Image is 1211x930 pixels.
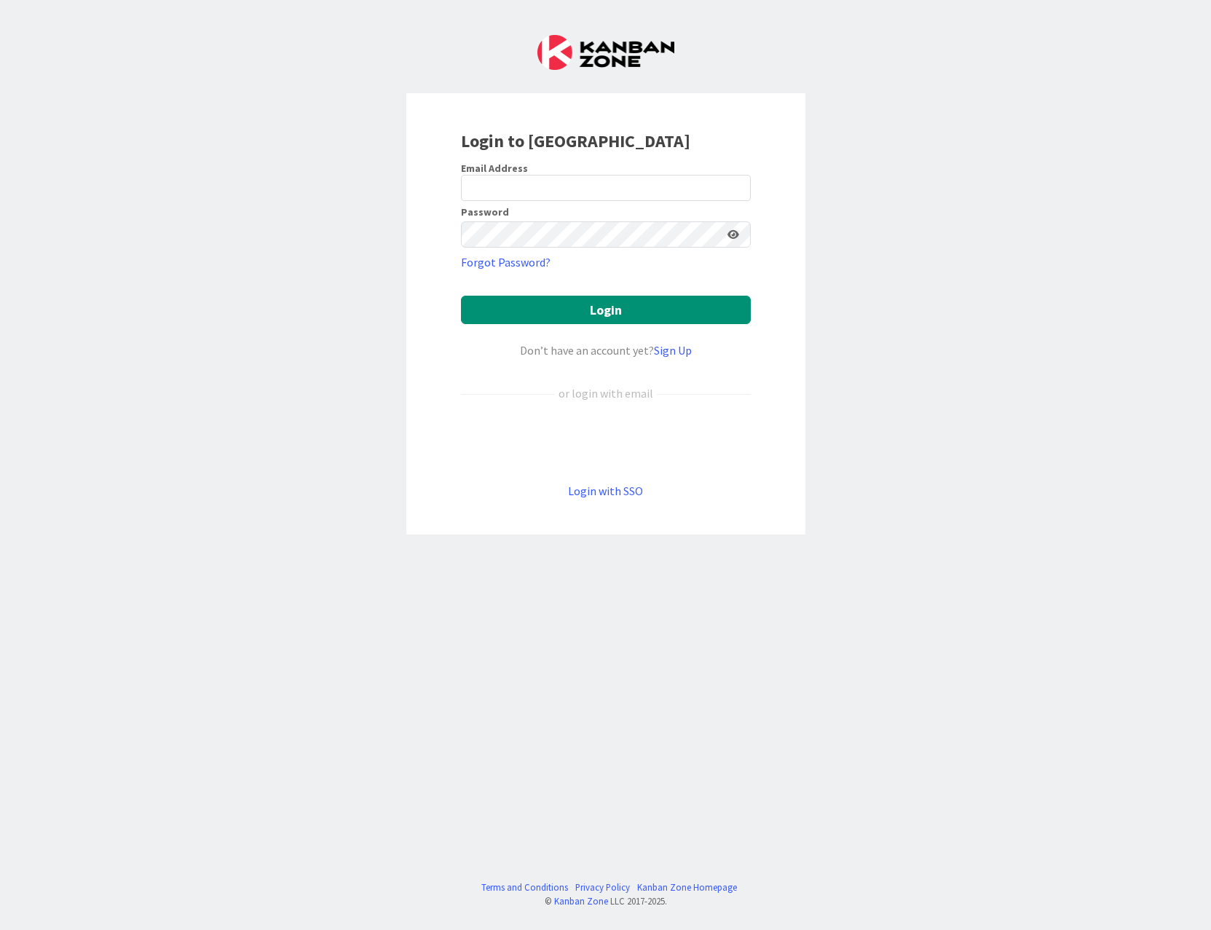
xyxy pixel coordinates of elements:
img: Kanban Zone [537,35,674,70]
a: Kanban Zone Homepage [637,880,737,894]
a: Terms and Conditions [481,880,568,894]
a: Privacy Policy [575,880,630,894]
button: Login [461,296,751,324]
label: Password [461,207,509,217]
iframe: Sign in with Google Button [454,426,758,458]
div: © LLC 2017- 2025 . [474,894,737,908]
label: Email Address [461,162,528,175]
b: Login to [GEOGRAPHIC_DATA] [461,130,690,152]
a: Kanban Zone [554,895,608,907]
a: Sign Up [654,343,692,358]
div: Don’t have an account yet? [461,342,751,359]
a: Login with SSO [568,484,643,498]
a: Forgot Password? [461,253,551,271]
div: or login with email [555,385,657,402]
